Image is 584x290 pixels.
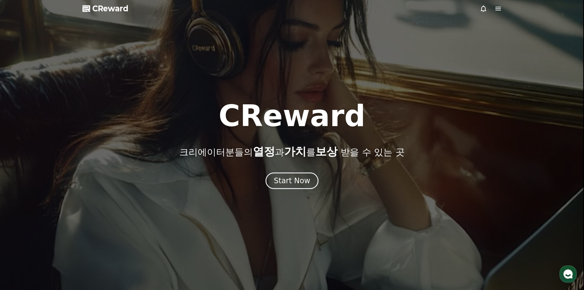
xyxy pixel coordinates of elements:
button: Start Now [265,172,319,189]
span: 보상 [315,145,338,158]
span: 열정 [253,145,275,158]
a: Start Now [265,179,319,184]
div: Start Now [274,176,310,186]
span: 가치 [284,145,306,158]
a: CReward [82,4,128,14]
h1: CReward [219,101,365,131]
p: 크리에이터분들의 과 를 받을 수 있는 곳 [179,145,404,158]
span: CReward [92,4,128,14]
